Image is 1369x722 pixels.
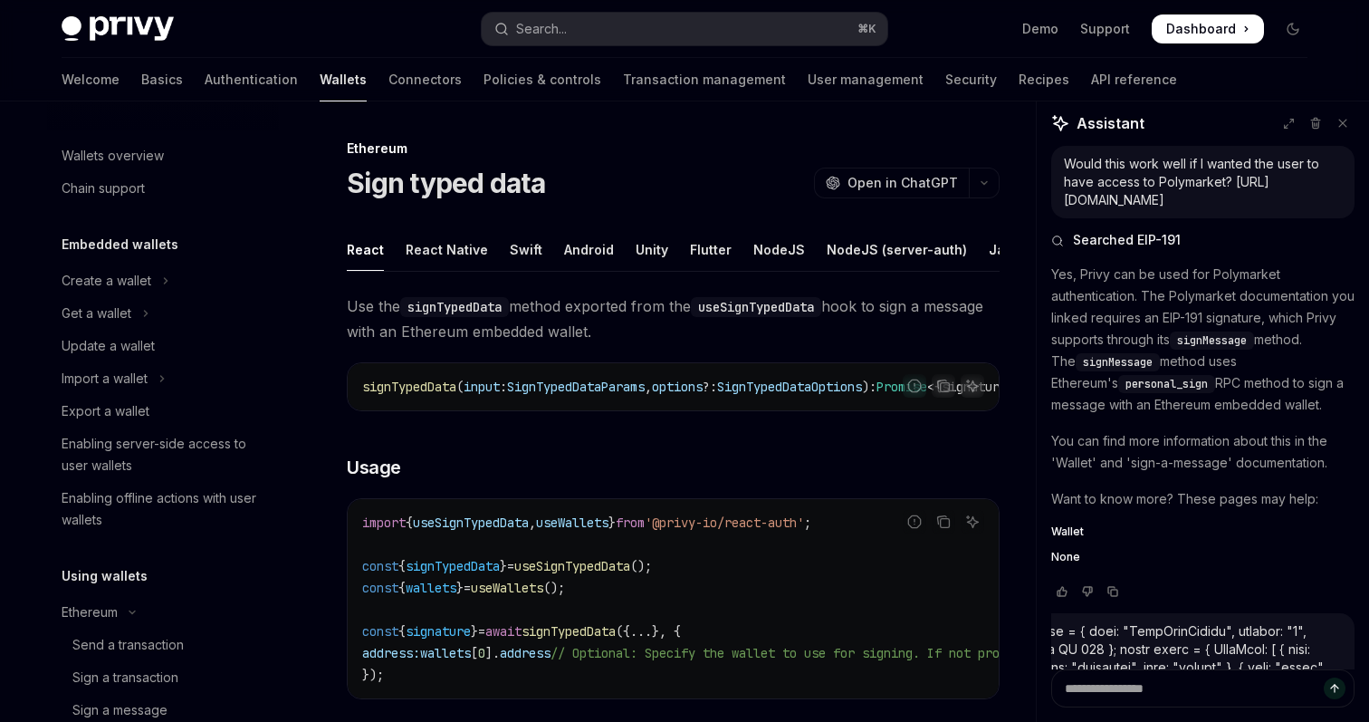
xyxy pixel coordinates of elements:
[398,623,406,640] span: {
[347,228,384,271] div: React
[406,515,413,531] span: {
[47,330,279,362] a: Update a wallet
[645,515,804,531] span: '@privy-io/react-auth'
[1177,333,1247,348] span: signMessage
[72,699,168,721] div: Sign a message
[703,379,717,395] span: ?:
[514,558,630,574] span: useSignTypedData
[62,368,148,390] div: Import a wallet
[616,515,645,531] span: from
[808,58,924,101] a: User management
[413,515,529,531] span: useSignTypedData
[420,645,471,661] span: wallets
[550,645,1268,661] span: // Optional: Specify the wallet to use for signing. If not provided, the first wallet will be used.
[1080,20,1130,38] a: Support
[690,228,732,271] div: Flutter
[932,374,955,398] button: Copy the contents from the code block
[1152,14,1264,43] a: Dashboard
[510,228,542,271] div: Swift
[347,140,1000,158] div: Ethereum
[1051,582,1073,601] button: Vote that response was good
[478,645,485,661] span: 0
[500,645,550,661] span: address
[47,482,279,536] a: Enabling offline actions with user wallets
[903,374,926,398] button: Report incorrect code
[62,400,149,422] div: Export a wallet
[507,379,645,395] span: SignTypedDataParams
[456,580,464,596] span: }
[1073,231,1181,249] span: Searched EIP-191
[485,645,500,661] span: ].
[72,634,184,656] div: Send a transaction
[616,623,630,640] span: ({
[471,645,478,661] span: [
[347,455,401,480] span: Usage
[362,645,420,661] span: address:
[47,395,279,428] a: Export a wallet
[1102,582,1124,601] button: Copy chat response
[347,294,1000,344] span: Use the method exported from the hook to sign a message with an Ethereum embedded wallet.
[1083,355,1153,370] span: signMessage
[623,58,786,101] a: Transaction management
[1051,550,1355,564] a: None
[471,580,543,596] span: useWallets
[62,145,164,167] div: Wallets overview
[62,565,148,587] h5: Using wallets
[320,58,367,101] a: Wallets
[62,270,151,292] div: Create a wallet
[62,487,268,531] div: Enabling offline actions with user wallets
[804,515,811,531] span: ;
[406,558,500,574] span: signTypedData
[47,140,279,172] a: Wallets overview
[945,58,997,101] a: Security
[483,58,601,101] a: Policies & controls
[47,661,279,694] a: Sign a transaction
[362,580,398,596] span: const
[630,623,652,640] span: ...
[388,58,462,101] a: Connectors
[543,580,565,596] span: ();
[406,228,488,271] div: React Native
[1051,669,1355,708] textarea: Ask a question...
[1051,231,1355,249] button: Searched EIP-191
[362,623,398,640] span: const
[72,667,178,688] div: Sign a transaction
[400,297,509,317] code: signTypedData
[1051,525,1355,539] a: Wallet
[62,602,118,623] div: Ethereum
[62,335,155,357] div: Update a wallet
[630,558,652,574] span: ();
[1125,377,1208,391] span: personal_sign
[406,580,456,596] span: wallets
[989,228,1020,271] div: Java
[62,58,120,101] a: Welcome
[406,623,471,640] span: signature
[1091,58,1177,101] a: API reference
[398,580,406,596] span: {
[691,297,821,317] code: useSignTypedData
[62,16,174,42] img: dark logo
[1051,264,1355,416] p: Yes, Privy can be used for Polymarket authentication. The Polymarket documentation you linked req...
[927,379,934,395] span: <
[464,379,500,395] span: input
[932,510,955,534] button: Copy the contents from the code block
[478,623,485,640] span: =
[1051,488,1355,510] p: Want to know more? These pages may help:
[717,379,862,395] span: SignTypedDataOptions
[347,167,545,199] h1: Sign typed data
[1051,430,1355,474] p: You can find more information about this in the 'Wallet' and 'sign-a-message' documentation.
[876,379,927,395] span: Promise
[1324,678,1345,699] button: Send message
[857,22,876,36] span: ⌘ K
[362,558,398,574] span: const
[47,297,279,330] button: Toggle Get a wallet section
[827,228,967,271] div: NodeJS (server-auth)
[1022,20,1058,38] a: Demo
[47,629,279,661] a: Send a transaction
[1278,14,1307,43] button: Toggle dark mode
[847,174,958,192] span: Open in ChatGPT
[1051,550,1080,564] span: None
[522,623,616,640] span: signTypedData
[47,265,279,297] button: Toggle Create a wallet section
[608,515,616,531] span: }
